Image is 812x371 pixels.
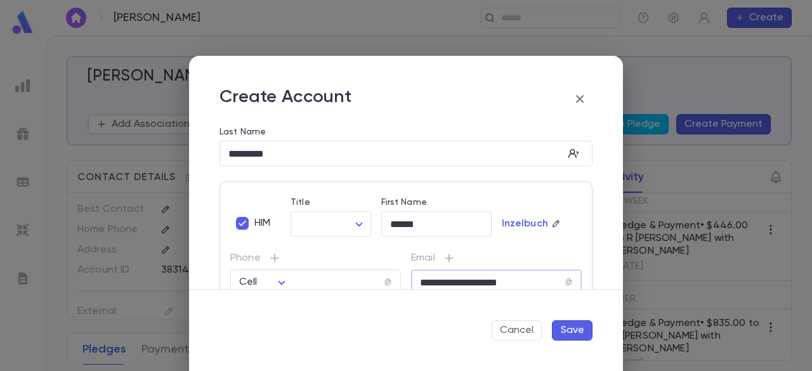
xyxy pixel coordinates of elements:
p: Create Account [219,86,351,112]
span: HIM [254,217,270,230]
span: Cell [239,277,258,287]
label: First Name [381,197,427,207]
p: Email [411,252,582,264]
div: ​ [291,212,371,237]
button: Cancel [492,320,542,341]
label: Title [291,197,310,207]
div: Cell [239,270,289,295]
label: Last Name [219,127,266,137]
button: Save [552,320,593,341]
p: Phone [230,252,401,264]
p: Inzelbuch [502,218,548,230]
